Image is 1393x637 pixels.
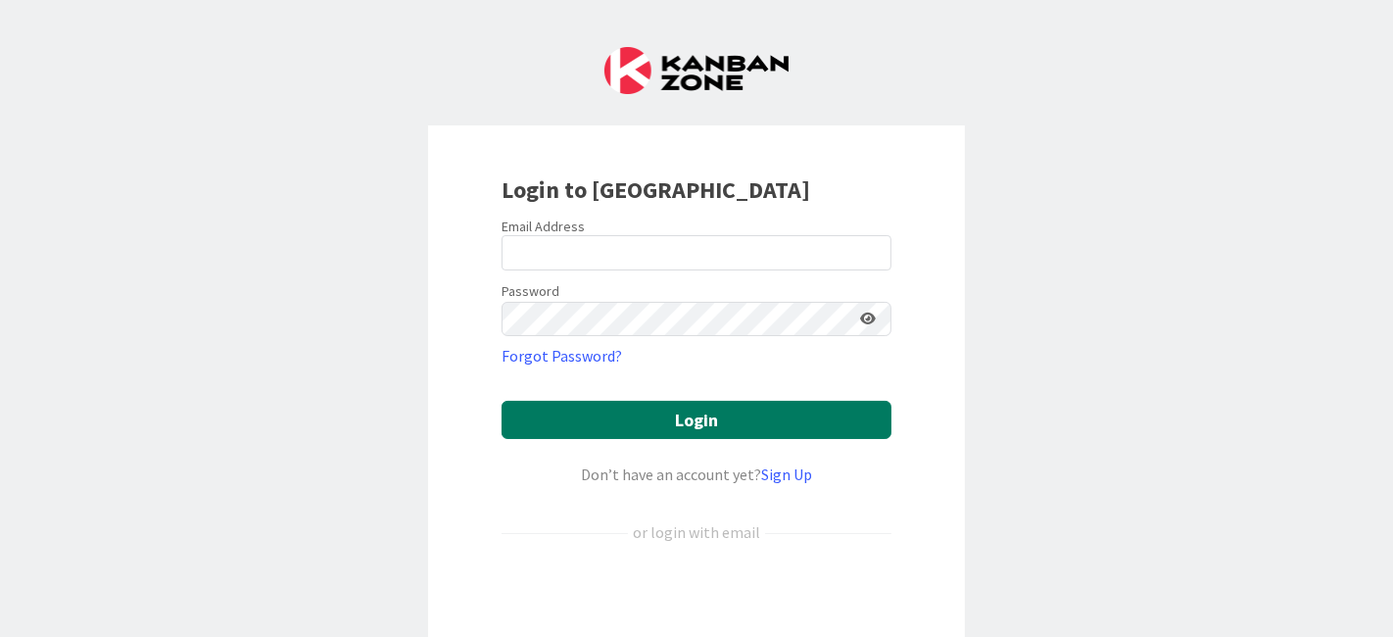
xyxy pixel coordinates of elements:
img: Kanban Zone [604,47,789,94]
b: Login to [GEOGRAPHIC_DATA] [502,174,810,205]
button: Login [502,401,891,439]
label: Email Address [502,218,585,235]
a: Forgot Password? [502,344,622,367]
div: or login with email [628,520,765,544]
iframe: Sign in with Google Button [492,576,901,619]
div: Don’t have an account yet? [502,463,891,486]
label: Password [502,281,559,302]
a: Sign Up [761,465,812,484]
